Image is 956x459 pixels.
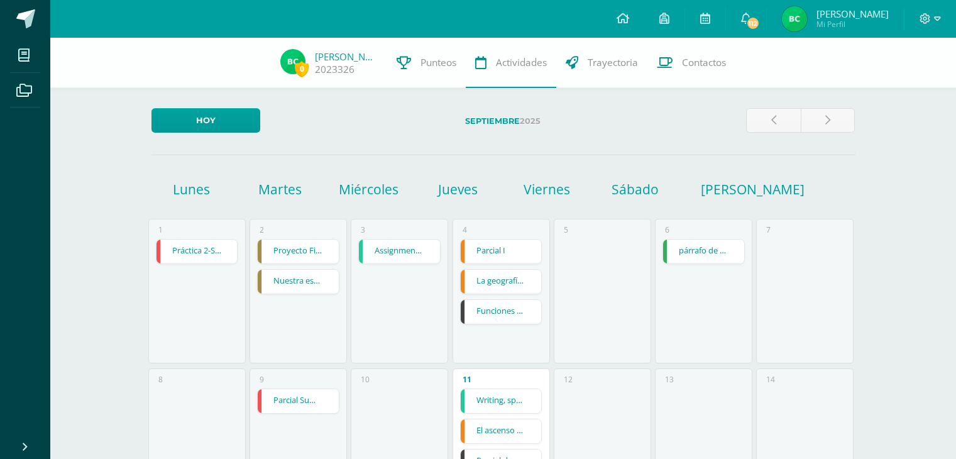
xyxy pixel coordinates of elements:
div: 6 [665,224,669,235]
h1: Miércoles [326,180,411,198]
a: Punteos [387,38,466,88]
a: Funciones Lógicas Mayusc Minusc [461,300,542,324]
div: 2 [260,224,264,235]
a: Práctica 2-Suma, resta, multiplicación de fracciones [157,240,238,263]
div: 8 [158,374,163,385]
span: [PERSON_NAME] [816,8,889,20]
a: Trayectoria [556,38,647,88]
span: Punteos [420,56,456,69]
a: Nuestra estrella [258,270,339,294]
div: Funciones Lógicas Mayusc Minusc | Tarea [460,299,542,324]
div: 3 [361,224,365,235]
div: La geografía y el desarrollo inicial de Roma | Tarea [460,269,542,294]
h1: Jueves [415,180,500,198]
span: Mi Perfil [816,19,889,30]
div: 12 [564,374,573,385]
div: párrafo de secuencia | Tarea [662,239,745,264]
h1: Sábado [593,180,678,198]
div: 10 [361,374,370,385]
div: 1 [158,224,163,235]
h1: Martes [238,180,322,198]
span: Contactos [682,56,726,69]
a: La geografía y el desarrollo inicial de [GEOGRAPHIC_DATA] [461,270,542,294]
div: 7 [766,224,771,235]
span: Trayectoria [588,56,638,69]
span: 112 [746,16,760,30]
span: Actividades [496,56,547,69]
div: Assignments-Richmond-1 | Tarea [358,239,441,264]
img: 5591b9f513bb958737f9dbcc00247f53.png [280,49,305,74]
a: Contactos [647,38,735,88]
div: 5 [564,224,568,235]
h1: Viernes [504,180,589,198]
a: Assignments-[GEOGRAPHIC_DATA]-1 [359,240,440,263]
div: Proyecto Final/ Tijosamaj | Tarea [257,239,339,264]
a: 2023326 [315,63,354,76]
div: El ascenso de la república romana | Tarea [460,419,542,444]
div: Parcial I | Tarea [460,239,542,264]
label: 2025 [270,108,736,134]
div: Parcial Sumativo | Tarea [257,389,339,414]
a: Parcial Sumativo [258,389,339,413]
div: 11 [463,374,471,385]
a: El ascenso de la república romana [461,419,542,443]
a: Hoy [151,108,260,133]
a: Writing, speaking and listening. [461,389,542,413]
h1: Lunes [149,180,234,198]
a: Actividades [466,38,556,88]
div: Práctica 2-Suma, resta, multiplicación de fracciones | Tarea [156,239,238,264]
a: Proyecto Final/ Tijosamaj [258,240,339,263]
div: Writing, speaking and listening. | Tarea [460,389,542,414]
a: Parcial I [461,240,542,263]
div: 13 [665,374,674,385]
h1: [PERSON_NAME] [701,180,732,198]
a: párrafo de secuencia [663,240,744,263]
div: Nuestra estrella | Tarea [257,269,339,294]
img: 5591b9f513bb958737f9dbcc00247f53.png [782,6,807,31]
div: 9 [260,374,264,385]
div: 4 [463,224,467,235]
div: 14 [766,374,775,385]
a: [PERSON_NAME] [315,50,378,63]
strong: Septiembre [465,116,520,126]
span: 0 [295,61,309,77]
